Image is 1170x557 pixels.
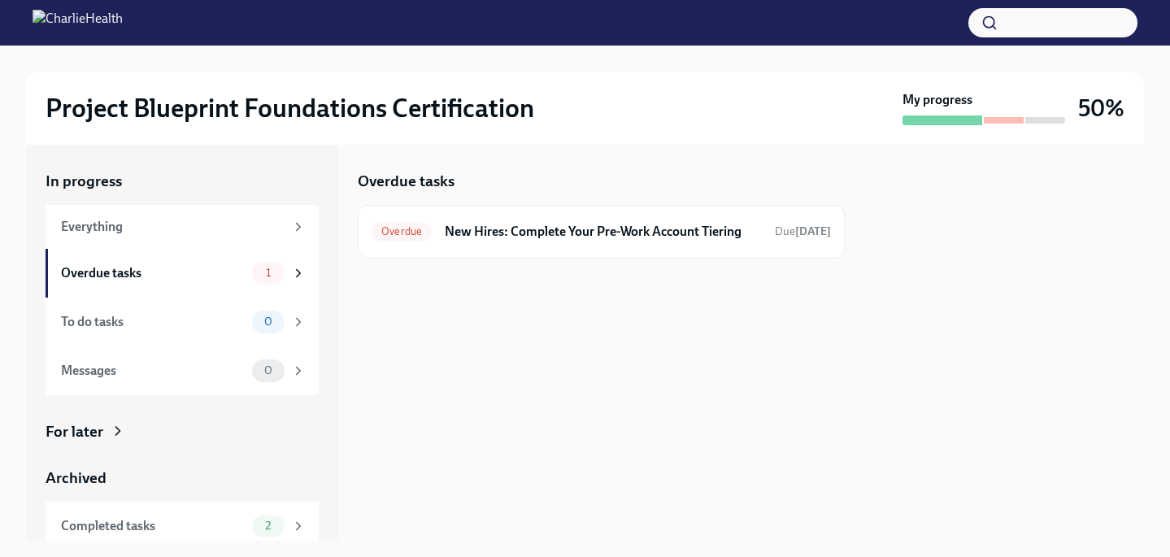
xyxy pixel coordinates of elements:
[46,205,319,249] a: Everything
[254,364,282,376] span: 0
[775,224,831,239] span: September 8th, 2025 11:00
[445,223,762,241] h6: New Hires: Complete Your Pre-Work Account Tiering
[46,421,319,442] a: For later
[372,225,432,237] span: Overdue
[61,313,246,331] div: To do tasks
[254,315,282,328] span: 0
[358,171,455,192] h5: Overdue tasks
[46,298,319,346] a: To do tasks0
[46,92,534,124] h2: Project Blueprint Foundations Certification
[61,517,246,535] div: Completed tasks
[256,267,281,279] span: 1
[46,249,319,298] a: Overdue tasks1
[46,421,103,442] div: For later
[1078,94,1124,123] h3: 50%
[255,520,281,532] span: 2
[61,218,285,236] div: Everything
[46,502,319,550] a: Completed tasks2
[372,219,831,245] a: OverdueNew Hires: Complete Your Pre-Work Account TieringDue[DATE]
[46,468,319,489] a: Archived
[46,171,319,192] a: In progress
[61,264,246,282] div: Overdue tasks
[33,10,123,36] img: CharlieHealth
[795,224,831,238] strong: [DATE]
[903,91,972,109] strong: My progress
[775,224,831,238] span: Due
[46,346,319,395] a: Messages0
[61,362,246,380] div: Messages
